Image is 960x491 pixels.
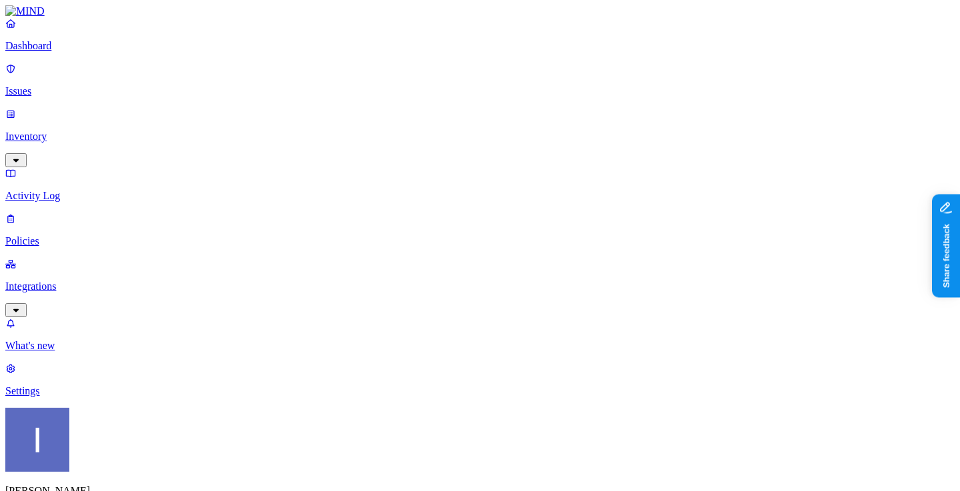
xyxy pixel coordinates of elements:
[5,213,955,247] a: Policies
[932,194,960,297] iframe: Marker.io feedback button
[5,190,955,202] p: Activity Log
[5,340,955,352] p: What's new
[5,63,955,97] a: Issues
[5,108,955,165] a: Inventory
[5,408,69,472] img: Itai Schwartz
[5,317,955,352] a: What's new
[5,258,955,315] a: Integrations
[5,131,955,143] p: Inventory
[5,280,955,292] p: Integrations
[5,17,955,52] a: Dashboard
[5,85,955,97] p: Issues
[5,167,955,202] a: Activity Log
[5,235,955,247] p: Policies
[5,385,955,397] p: Settings
[5,5,45,17] img: MIND
[5,40,955,52] p: Dashboard
[5,362,955,397] a: Settings
[5,5,955,17] a: MIND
